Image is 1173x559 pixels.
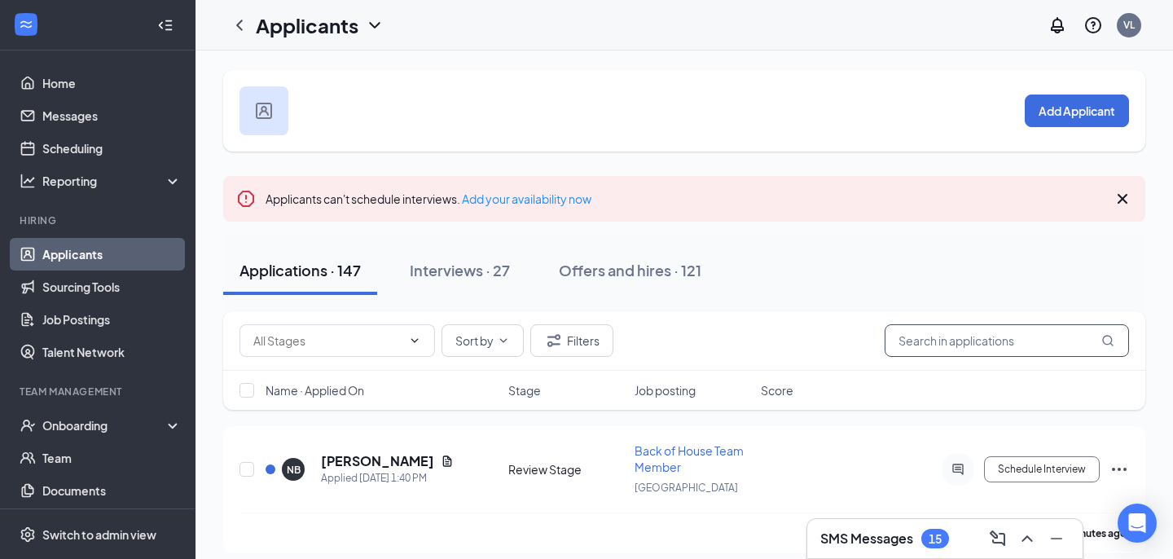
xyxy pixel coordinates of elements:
button: Add Applicant [1025,95,1129,127]
b: 33 minutes ago [1056,527,1127,539]
div: 15 [929,532,942,546]
span: Stage [508,382,541,398]
svg: Notifications [1048,15,1067,35]
a: Scheduling [42,132,182,165]
svg: Filter [544,331,564,350]
button: ChevronUp [1014,526,1040,552]
div: Onboarding [42,417,168,434]
svg: ChevronUp [1017,529,1037,548]
h5: [PERSON_NAME] [321,452,434,470]
svg: Error [236,189,256,209]
a: Talent Network [42,336,182,368]
h1: Applicants [256,11,358,39]
svg: Settings [20,526,36,543]
div: Applied [DATE] 1:40 PM [321,470,454,486]
input: Search in applications [885,324,1129,357]
svg: WorkstreamLogo [18,16,34,33]
div: Open Intercom Messenger [1118,504,1157,543]
div: VL [1123,18,1135,32]
span: Applicants can't schedule interviews. [266,191,591,206]
span: Job posting [635,382,696,398]
a: Messages [42,99,182,132]
svg: ChevronDown [365,15,384,35]
a: SurveysCrown [42,507,182,539]
svg: ChevronDown [408,334,421,347]
svg: Document [441,455,454,468]
svg: Minimize [1047,529,1066,548]
input: All Stages [253,332,402,350]
svg: QuestionInfo [1083,15,1103,35]
span: Sort by [455,335,494,346]
span: Name · Applied On [266,382,364,398]
div: Switch to admin view [42,526,156,543]
svg: ComposeMessage [988,529,1008,548]
span: Score [761,382,793,398]
svg: Analysis [20,173,36,189]
svg: Cross [1113,189,1132,209]
div: Reporting [42,173,182,189]
img: user icon [256,103,272,119]
div: NB [287,463,301,477]
div: Interviews · 27 [410,260,510,280]
h3: SMS Messages [820,530,913,548]
a: Job Postings [42,303,182,336]
svg: ChevronDown [497,334,510,347]
a: Team [42,442,182,474]
div: Review Stage [508,461,625,478]
svg: UserCheck [20,417,36,434]
button: Filter Filters [530,324,613,357]
a: Documents [42,474,182,507]
div: Offers and hires · 121 [559,260,701,280]
button: Minimize [1043,526,1070,552]
a: Home [42,67,182,99]
a: Sourcing Tools [42,271,182,303]
div: Team Management [20,385,178,398]
span: [GEOGRAPHIC_DATA] [635,482,738,494]
div: Hiring [20,213,178,227]
button: Sort byChevronDown [442,324,524,357]
div: Applications · 147 [239,260,361,280]
svg: ChevronLeft [230,15,249,35]
svg: Ellipses [1109,460,1129,479]
button: ComposeMessage [985,526,1011,552]
svg: Collapse [157,17,174,33]
button: Schedule Interview [984,456,1100,482]
a: Add your availability now [462,191,591,206]
span: Back of House Team Member [635,443,744,474]
svg: MagnifyingGlass [1101,334,1114,347]
a: Applicants [42,238,182,271]
svg: ActiveChat [948,463,968,476]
